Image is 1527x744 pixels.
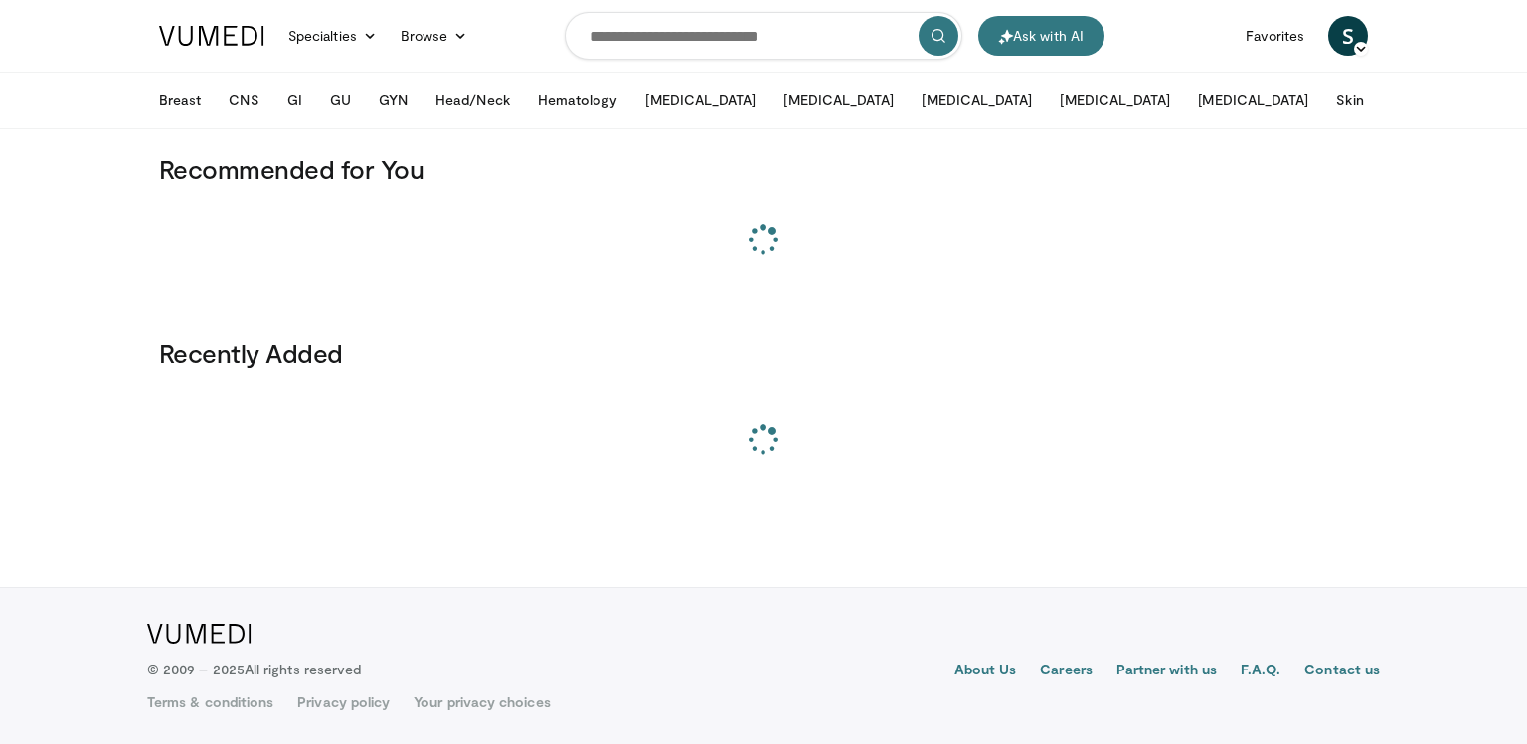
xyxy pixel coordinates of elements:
[147,80,213,120] button: Breast
[1324,80,1375,120] button: Skin
[954,660,1017,683] a: About Us
[1304,660,1380,683] a: Contact us
[526,80,630,120] button: Hematology
[159,337,1368,369] h3: Recently Added
[159,153,1368,185] h3: Recommended for You
[1186,80,1320,120] button: [MEDICAL_DATA]
[414,692,550,712] a: Your privacy choices
[1241,660,1280,683] a: F.A.Q.
[633,80,767,120] button: [MEDICAL_DATA]
[389,16,480,56] a: Browse
[771,80,906,120] button: [MEDICAL_DATA]
[217,80,270,120] button: CNS
[245,661,361,677] span: All rights reserved
[565,12,962,60] input: Search topics, interventions
[275,80,314,120] button: GI
[1040,660,1093,683] a: Careers
[147,660,361,679] p: © 2009 – 2025
[147,692,273,712] a: Terms & conditions
[367,80,420,120] button: GYN
[159,26,264,46] img: VuMedi Logo
[297,692,390,712] a: Privacy policy
[1116,660,1217,683] a: Partner with us
[1328,16,1368,56] a: S
[424,80,522,120] button: Head/Neck
[147,624,252,644] img: VuMedi Logo
[978,16,1104,56] button: Ask with AI
[318,80,363,120] button: GU
[910,80,1044,120] button: [MEDICAL_DATA]
[1048,80,1182,120] button: [MEDICAL_DATA]
[1234,16,1316,56] a: Favorites
[276,16,389,56] a: Specialties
